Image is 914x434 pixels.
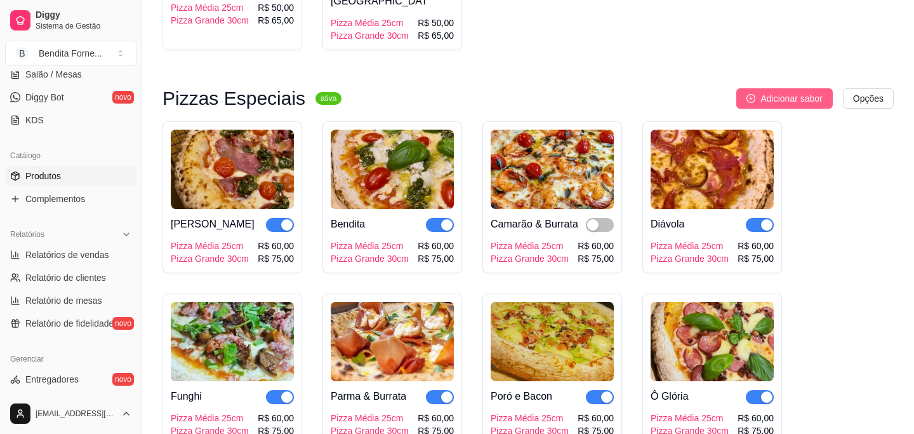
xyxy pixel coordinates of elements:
[5,313,136,334] a: Relatório de fidelidadenovo
[258,412,294,424] div: R$ 60,00
[418,29,454,42] div: R$ 65,00
[25,373,79,386] span: Entregadores
[5,369,136,390] a: Entregadoresnovo
[315,92,341,105] sup: ativa
[36,21,131,31] span: Sistema de Gestão
[5,290,136,311] a: Relatório de mesas
[578,240,614,252] div: R$ 60,00
[171,389,202,404] div: Funghi
[331,389,406,404] div: Parma & Burrata
[171,302,294,381] img: product-image
[258,14,294,27] div: R$ 65,00
[418,240,454,252] div: R$ 60,00
[171,130,294,209] img: product-image
[171,1,249,14] div: Pizza Média 25cm
[5,245,136,265] a: Relatórios de vendas
[5,268,136,288] a: Relatório de clientes
[491,240,569,252] div: Pizza Média 25cm
[5,349,136,369] div: Gerenciar
[171,217,255,232] div: [PERSON_NAME]
[760,92,822,105] span: Adicionar sabor
[418,412,454,424] div: R$ 60,00
[418,252,454,265] div: R$ 75,00
[5,5,136,36] a: DiggySistema de Gestão
[331,217,365,232] div: Bendita
[16,47,29,60] span: B
[738,252,774,265] div: R$ 75,00
[171,240,249,252] div: Pizza Média 25cm
[331,29,409,42] div: Pizza Grande 30cm
[491,252,569,265] div: Pizza Grande 30cm
[331,302,454,381] img: product-image
[491,217,578,232] div: Camarão & Burrata
[5,110,136,130] a: KDS
[491,412,569,424] div: Pizza Média 25cm
[491,302,614,381] img: product-image
[738,240,774,252] div: R$ 60,00
[578,412,614,424] div: R$ 60,00
[171,252,249,265] div: Pizza Grande 30cm
[25,193,85,205] span: Complementos
[25,170,61,182] span: Produtos
[736,88,832,109] button: Adicionar sabor
[746,94,755,103] span: plus-circle
[331,17,409,29] div: Pizza Média 25cm
[25,114,44,126] span: KDS
[651,240,729,252] div: Pizza Média 25cm
[5,87,136,107] a: Diggy Botnovo
[5,392,136,412] a: Nota Fiscal (NFC-e)
[36,10,131,21] span: Diggy
[258,1,294,14] div: R$ 50,00
[258,252,294,265] div: R$ 75,00
[651,252,729,265] div: Pizza Grande 30cm
[853,92,884,105] span: Opções
[331,412,409,424] div: Pizza Média 25cm
[25,248,109,261] span: Relatórios de vendas
[39,47,102,60] div: Bendita Forne ...
[651,412,729,424] div: Pizza Média 25cm
[5,189,136,209] a: Complementos
[331,130,454,209] img: product-image
[843,88,894,109] button: Opções
[5,64,136,85] a: Salão / Mesas
[5,41,136,66] button: Select a team
[418,17,454,29] div: R$ 50,00
[25,91,64,104] span: Diggy Bot
[578,252,614,265] div: R$ 75,00
[5,146,136,166] div: Catálogo
[331,240,409,252] div: Pizza Média 25cm
[651,217,684,232] div: Diávola
[25,294,102,307] span: Relatório de mesas
[25,68,82,81] span: Salão / Mesas
[651,302,774,381] img: product-image
[738,412,774,424] div: R$ 60,00
[331,252,409,265] div: Pizza Grande 30cm
[258,240,294,252] div: R$ 60,00
[171,14,249,27] div: Pizza Grande 30cm
[5,398,136,429] button: [EMAIL_ADDRESS][DOMAIN_NAME]
[491,389,552,404] div: Poró e Bacon
[651,389,689,404] div: Ô Glória
[25,317,114,330] span: Relatório de fidelidade
[162,91,305,106] h3: Pizzas Especiais
[491,130,614,209] img: product-image
[171,412,249,424] div: Pizza Média 25cm
[5,166,136,186] a: Produtos
[651,130,774,209] img: product-image
[36,409,116,419] span: [EMAIL_ADDRESS][DOMAIN_NAME]
[10,229,44,240] span: Relatórios
[25,271,106,284] span: Relatório de clientes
